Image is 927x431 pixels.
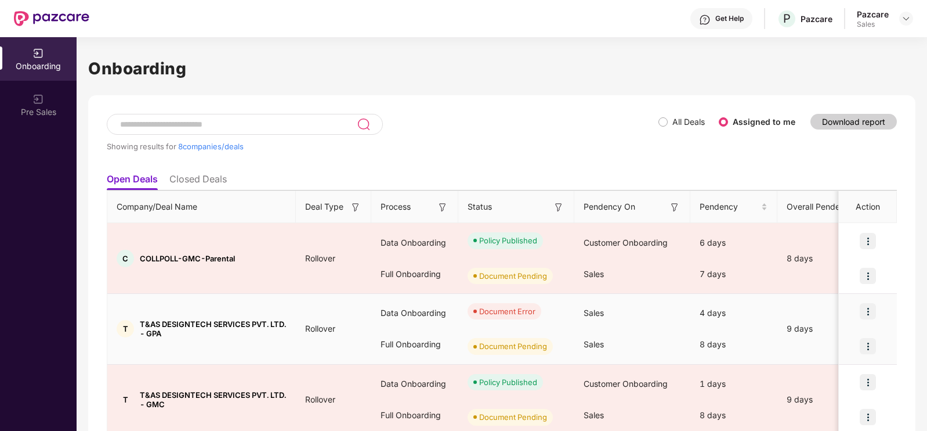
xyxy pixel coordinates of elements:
div: 1 days [690,368,777,400]
span: Rollover [296,253,345,263]
button: Download report [810,114,897,130]
div: Data Onboarding [371,227,458,258]
span: P [783,12,791,26]
div: Policy Published [479,376,537,388]
div: Document Pending [479,270,547,282]
img: svg+xml;base64,PHN2ZyB3aWR0aD0iMTYiIGhlaWdodD0iMTYiIHZpZXdCb3g9IjAgMCAxNiAxNiIgZmlsbD0ibm9uZSIgeG... [437,202,448,213]
span: Pendency [700,200,759,213]
img: svg+xml;base64,PHN2ZyB3aWR0aD0iMjAiIGhlaWdodD0iMjAiIHZpZXdCb3g9IjAgMCAyMCAyMCIgZmlsbD0ibm9uZSIgeG... [32,48,44,59]
img: icon [860,303,876,319]
div: 9 days [777,393,876,406]
div: Document Pending [479,340,547,352]
span: COLLPOLL-GMC-Parental [140,254,235,263]
div: T [117,391,134,408]
div: 4 days [690,297,777,329]
span: Sales [584,410,604,420]
div: Full Onboarding [371,329,458,360]
span: 8 companies/deals [178,142,244,151]
span: Pendency On [584,200,635,213]
li: Closed Deals [169,173,227,190]
span: Sales [584,339,604,349]
div: C [117,250,134,267]
div: Showing results for [107,142,658,151]
th: Action [839,191,897,223]
div: 9 days [777,322,876,335]
img: svg+xml;base64,PHN2ZyBpZD0iSGVscC0zMngzMiIgeG1sbnM9Imh0dHA6Ly93d3cudzMub3JnLzIwMDAvc3ZnIiB3aWR0aD... [699,14,711,26]
div: Document Error [479,306,535,317]
img: svg+xml;base64,PHN2ZyB3aWR0aD0iMjQiIGhlaWdodD0iMjUiIHZpZXdCb3g9IjAgMCAyNCAyNSIgZmlsbD0ibm9uZSIgeG... [357,117,370,131]
div: 6 days [690,227,777,258]
span: Customer Onboarding [584,238,668,247]
div: Sales [857,20,889,29]
div: Pazcare [857,9,889,20]
label: Assigned to me [733,117,795,127]
span: Status [468,200,492,213]
img: svg+xml;base64,PHN2ZyBpZD0iRHJvcGRvd24tMzJ4MzIiIHhtbG5zPSJodHRwOi8vd3d3LnczLm9yZy8yMDAwL3N2ZyIgd2... [901,14,911,23]
img: svg+xml;base64,PHN2ZyB3aWR0aD0iMTYiIGhlaWdodD0iMTYiIHZpZXdCb3g9IjAgMCAxNiAxNiIgZmlsbD0ibm9uZSIgeG... [350,202,361,213]
img: icon [860,233,876,249]
span: Process [381,200,411,213]
span: Deal Type [305,200,343,213]
img: svg+xml;base64,PHN2ZyB3aWR0aD0iMTYiIGhlaWdodD0iMTYiIHZpZXdCb3g9IjAgMCAxNiAxNiIgZmlsbD0ibm9uZSIgeG... [553,202,564,213]
img: New Pazcare Logo [14,11,89,26]
span: Sales [584,269,604,279]
div: Policy Published [479,235,537,246]
label: All Deals [672,117,705,127]
span: T&AS DESIGNTECH SERVICES PVT. LTD. - GPA [140,319,287,338]
img: icon [860,409,876,425]
span: Customer Onboarding [584,379,668,389]
li: Open Deals [107,173,158,190]
div: Full Onboarding [371,400,458,431]
div: Get Help [715,14,744,23]
th: Pendency [690,191,777,223]
span: Rollover [296,394,345,404]
div: Full Onboarding [371,258,458,290]
div: Data Onboarding [371,368,458,400]
img: svg+xml;base64,PHN2ZyB3aWR0aD0iMTYiIGhlaWdodD0iMTYiIHZpZXdCb3g9IjAgMCAxNiAxNiIgZmlsbD0ibm9uZSIgeG... [669,202,680,213]
h1: Onboarding [88,56,915,81]
span: Sales [584,308,604,318]
img: icon [860,374,876,390]
div: Pazcare [801,13,832,24]
th: Overall Pendency [777,191,876,223]
img: svg+xml;base64,PHN2ZyB3aWR0aD0iMjAiIGhlaWdodD0iMjAiIHZpZXdCb3g9IjAgMCAyMCAyMCIgZmlsbD0ibm9uZSIgeG... [32,94,44,105]
th: Company/Deal Name [107,191,296,223]
div: 8 days [690,329,777,360]
img: icon [860,338,876,354]
div: 8 days [690,400,777,431]
span: Rollover [296,324,345,333]
span: T&AS DESIGNTECH SERVICES PVT. LTD. - GMC [140,390,287,409]
div: Document Pending [479,411,547,423]
div: Data Onboarding [371,297,458,329]
div: 8 days [777,252,876,265]
div: 7 days [690,258,777,290]
img: icon [860,268,876,284]
div: T [117,320,134,337]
